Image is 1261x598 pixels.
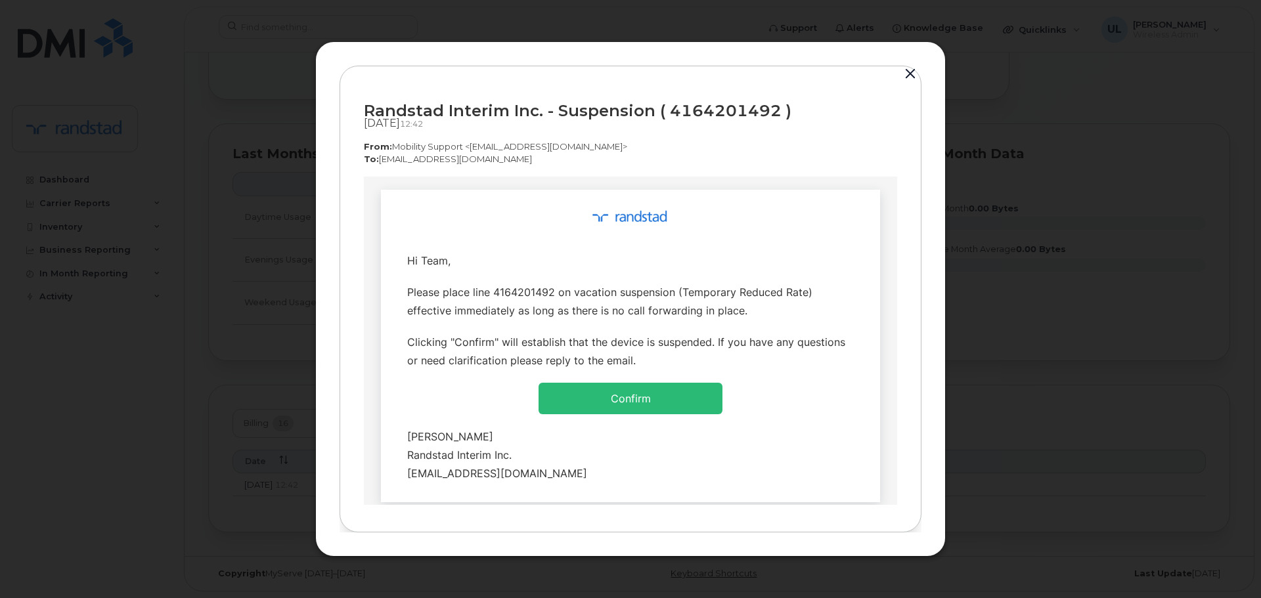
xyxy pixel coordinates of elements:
p: Mobility Support <[EMAIL_ADDRESS][DOMAIN_NAME]> [364,140,897,153]
div: Hi Team, [43,75,490,93]
strong: To: [364,154,379,164]
div: [PERSON_NAME] Randstad Interim Inc. [EMAIL_ADDRESS][DOMAIN_NAME] [43,251,490,306]
p: [EMAIL_ADDRESS][DOMAIN_NAME] [364,153,897,165]
strong: From: [364,141,392,152]
div: Randstad Interim Inc. - Suspension ( 4164201492 ) [364,102,897,119]
div: Please place line 4164201492 on vacation suspension (Temporary Reduced Rate) effective immediatel... [43,106,490,143]
div: [DATE] [364,117,897,130]
div: Clicking "Confirm" will establish that the device is suspended. If you have any questions or need... [43,156,490,193]
span: 12:42 [400,119,423,129]
img: email_10027.png [227,33,306,49]
a: Confirm [247,215,287,228]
